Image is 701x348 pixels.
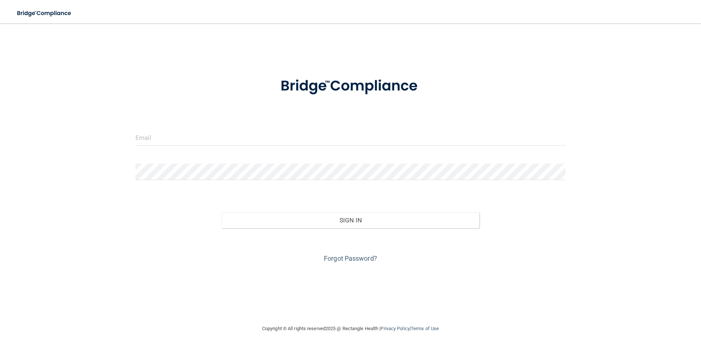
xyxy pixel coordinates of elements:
[265,67,436,105] img: bridge_compliance_login_screen.278c3ca4.svg
[217,317,484,340] div: Copyright © All rights reserved 2025 @ Rectangle Health | |
[222,212,480,228] button: Sign In
[324,255,377,262] a: Forgot Password?
[411,326,439,331] a: Terms of Use
[664,298,692,325] iframe: Drift Widget Chat Controller
[380,326,409,331] a: Privacy Policy
[135,129,566,146] input: Email
[11,6,78,21] img: bridge_compliance_login_screen.278c3ca4.svg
